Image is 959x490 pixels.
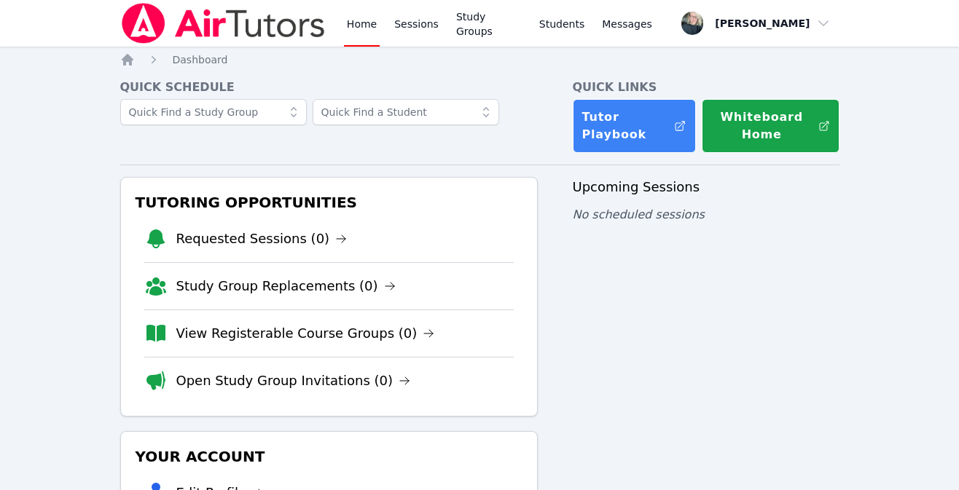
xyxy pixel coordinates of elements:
input: Quick Find a Study Group [120,99,307,125]
a: Requested Sessions (0) [176,229,348,249]
img: Air Tutors [120,3,326,44]
a: View Registerable Course Groups (0) [176,323,435,344]
h4: Quick Schedule [120,79,538,96]
span: Messages [602,17,652,31]
h4: Quick Links [573,79,839,96]
a: Dashboard [173,52,228,67]
input: Quick Find a Student [313,99,499,125]
span: No scheduled sessions [573,208,705,221]
a: Tutor Playbook [573,99,696,153]
button: Whiteboard Home [702,99,839,153]
a: Study Group Replacements (0) [176,276,396,296]
nav: Breadcrumb [120,52,839,67]
a: Open Study Group Invitations (0) [176,371,411,391]
h3: Tutoring Opportunities [133,189,525,216]
h3: Your Account [133,443,525,470]
h3: Upcoming Sessions [573,177,839,197]
span: Dashboard [173,54,228,66]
